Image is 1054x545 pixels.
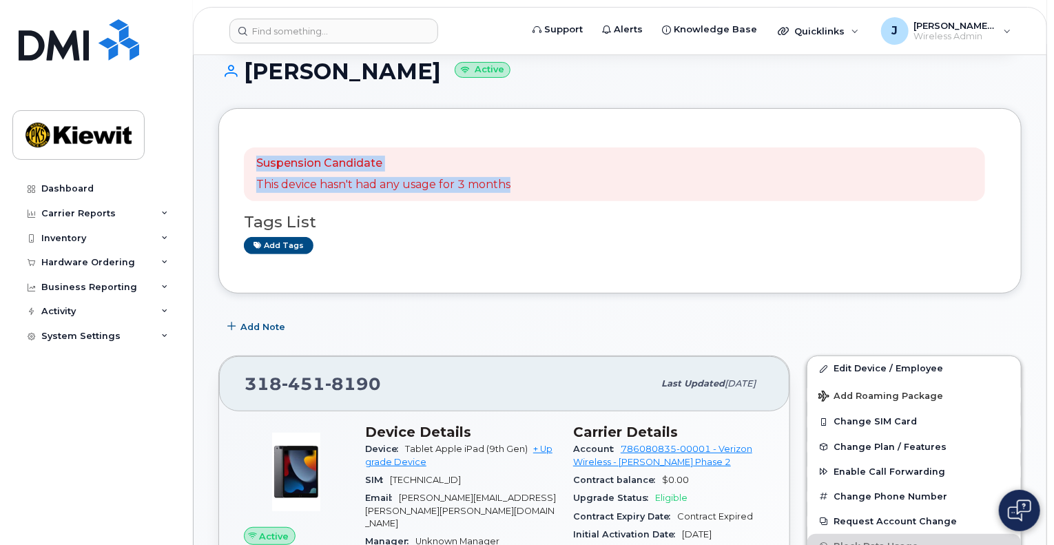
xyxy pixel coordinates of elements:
[282,373,325,394] span: 451
[240,320,285,333] span: Add Note
[390,475,461,485] span: [TECHNICAL_ID]
[655,493,688,503] span: Eligible
[365,493,399,503] span: Email
[365,424,557,440] h3: Device Details
[573,444,752,466] a: 786080835-00001 - Verizon Wireless - [PERSON_NAME] Phase 2
[768,17,869,45] div: Quicklinks
[405,444,528,454] span: Tablet Apple iPad (9th Gen)
[365,444,405,454] span: Device
[661,378,725,389] span: Last updated
[365,493,556,528] span: [PERSON_NAME][EMAIL_ADDRESS][PERSON_NAME][PERSON_NAME][DOMAIN_NAME]
[255,431,338,513] img: image20231002-3703462-17fd4bd.jpeg
[807,381,1021,409] button: Add Roaming Package
[573,444,621,454] span: Account
[244,237,313,254] a: Add tags
[807,484,1021,509] button: Change Phone Number
[573,475,662,485] span: Contract balance
[807,509,1021,534] button: Request Account Change
[662,475,689,485] span: $0.00
[891,23,898,39] span: J
[218,314,297,339] button: Add Note
[244,214,996,231] h3: Tags List
[677,511,753,522] span: Contract Expired
[325,373,381,394] span: 8190
[573,511,677,522] span: Contract Expiry Date
[592,16,652,43] a: Alerts
[1008,500,1031,522] img: Open chat
[573,493,655,503] span: Upgrade Status
[807,409,1021,434] button: Change SIM Card
[794,25,845,37] span: Quicklinks
[674,23,757,37] span: Knowledge Base
[834,466,945,477] span: Enable Call Forwarding
[914,20,997,31] span: [PERSON_NAME].[PERSON_NAME]
[871,17,1021,45] div: Jamison.Goldapp
[682,529,712,539] span: [DATE]
[573,424,765,440] h3: Carrier Details
[614,23,643,37] span: Alerts
[365,475,390,485] span: SIM
[256,177,510,193] p: This device hasn't had any usage for 3 months
[807,435,1021,460] button: Change Plan / Features
[260,530,289,543] span: Active
[818,391,943,404] span: Add Roaming Package
[544,23,583,37] span: Support
[652,16,767,43] a: Knowledge Base
[725,378,756,389] span: [DATE]
[573,529,682,539] span: Initial Activation Date
[807,460,1021,484] button: Enable Call Forwarding
[245,373,381,394] span: 318
[914,31,997,42] span: Wireless Admin
[256,156,510,172] p: Suspension Candidate
[834,442,947,452] span: Change Plan / Features
[218,59,1022,83] h1: [PERSON_NAME]
[229,19,438,43] input: Find something...
[523,16,592,43] a: Support
[455,62,510,78] small: Active
[807,356,1021,381] a: Edit Device / Employee
[365,444,552,466] a: + Upgrade Device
